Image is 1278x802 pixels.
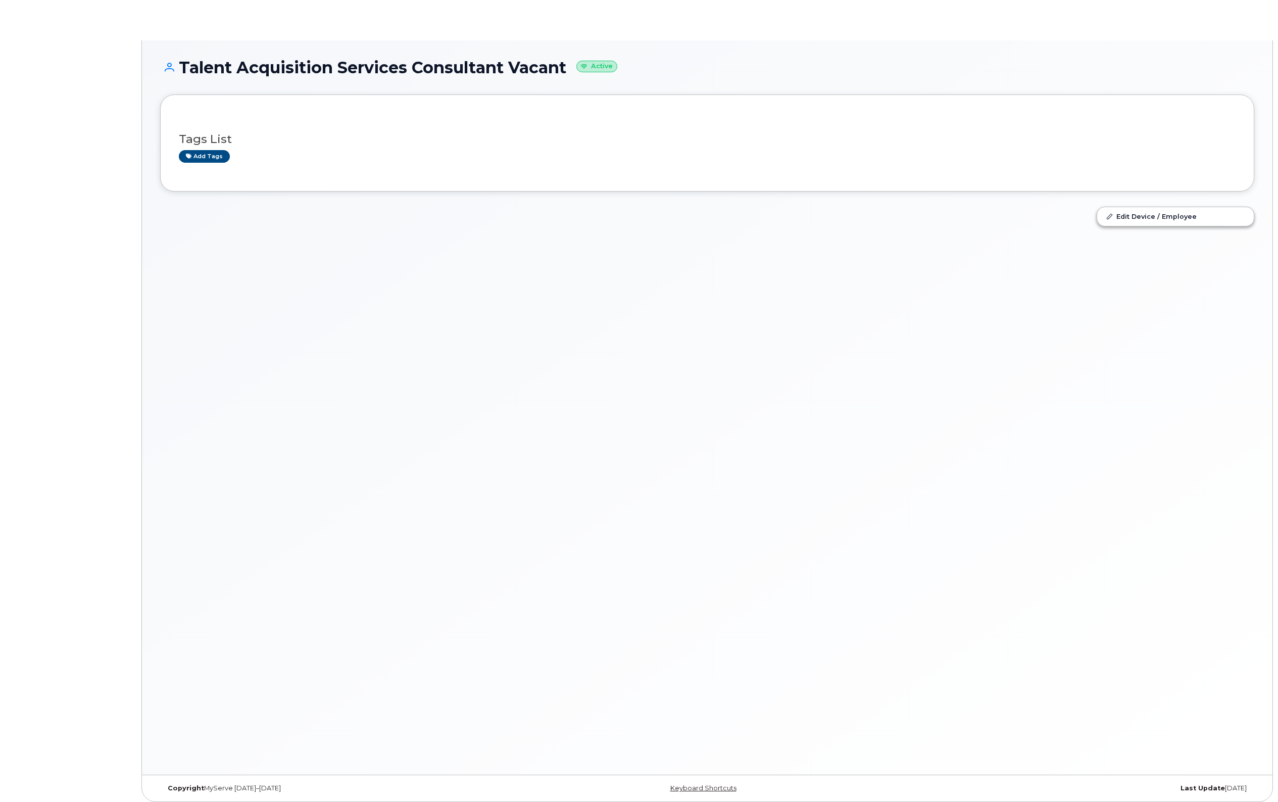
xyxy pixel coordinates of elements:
[160,59,1254,76] h1: Talent Acquisition Services Consultant Vacant
[179,150,230,163] a: Add tags
[179,133,1236,146] h3: Tags List
[1097,207,1254,225] a: Edit Device / Employee
[168,784,204,792] strong: Copyright
[160,784,525,792] div: MyServe [DATE]–[DATE]
[1181,784,1225,792] strong: Last Update
[890,784,1254,792] div: [DATE]
[670,784,736,792] a: Keyboard Shortcuts
[576,61,617,72] small: Active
